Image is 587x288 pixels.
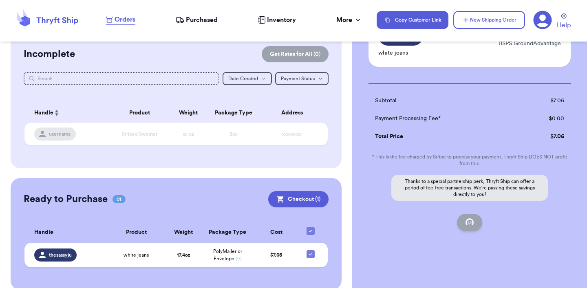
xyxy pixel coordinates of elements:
span: Handle [34,228,53,237]
span: thesassyju [49,252,72,258]
button: Date Created [223,72,272,85]
a: Purchased [176,15,218,25]
th: Weight [166,222,201,243]
button: Sort ascending [53,108,60,118]
th: Package Type [201,222,254,243]
span: Handle [34,109,53,117]
span: Purchased [186,15,218,25]
div: More [336,15,362,25]
span: Payment Status [281,76,315,81]
th: Product [107,222,166,243]
button: New Shipping Order [453,11,525,29]
h2: Incomplete [24,48,75,61]
td: Subtotal [369,92,517,110]
span: Date Created [228,76,258,81]
button: Checkout (1) [268,191,329,207]
strong: 17.4 oz [177,253,190,257]
td: $ 7.06 [517,128,571,145]
td: Total Price [369,128,517,145]
h2: Ready to Purchase [24,193,108,206]
th: Product [109,103,170,123]
span: Help [557,20,571,30]
a: Help [557,13,571,30]
p: USPS GroundAdvantage [499,40,561,48]
p: Thanks to a special partnership perk, Thryft Ship can offer a period of fee-free transactions. We... [391,175,548,201]
span: $ 7.06 [270,253,282,257]
a: Orders [106,15,135,25]
span: white jeans [124,252,149,258]
th: Address [261,103,328,123]
span: 01 [113,195,126,203]
span: xx oz [183,132,194,136]
span: Orders [115,15,135,24]
span: Inventory [267,15,296,25]
th: Weight [170,103,206,123]
td: $ 7.06 [517,92,571,110]
span: Striped Sweater [122,132,157,136]
a: Inventory [258,15,296,25]
button: Payment Status [275,72,329,85]
span: Box [230,132,238,136]
span: username [49,131,71,137]
td: Payment Processing Fee* [369,110,517,128]
th: Cost [254,222,298,243]
span: xxxxxxxx [282,132,302,136]
td: $ 0.00 [517,110,571,128]
input: Search [24,72,219,85]
p: * This is the fee charged by Stripe to process your payment. Thryft Ship DOES NOT profit from this. [369,154,571,167]
button: Copy Customer Link [377,11,448,29]
button: Get Rates for All (0) [262,46,329,62]
span: PolyMailer or Envelope ✉️ [213,249,242,261]
p: white jeans [378,49,423,57]
th: Package Type [206,103,261,123]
